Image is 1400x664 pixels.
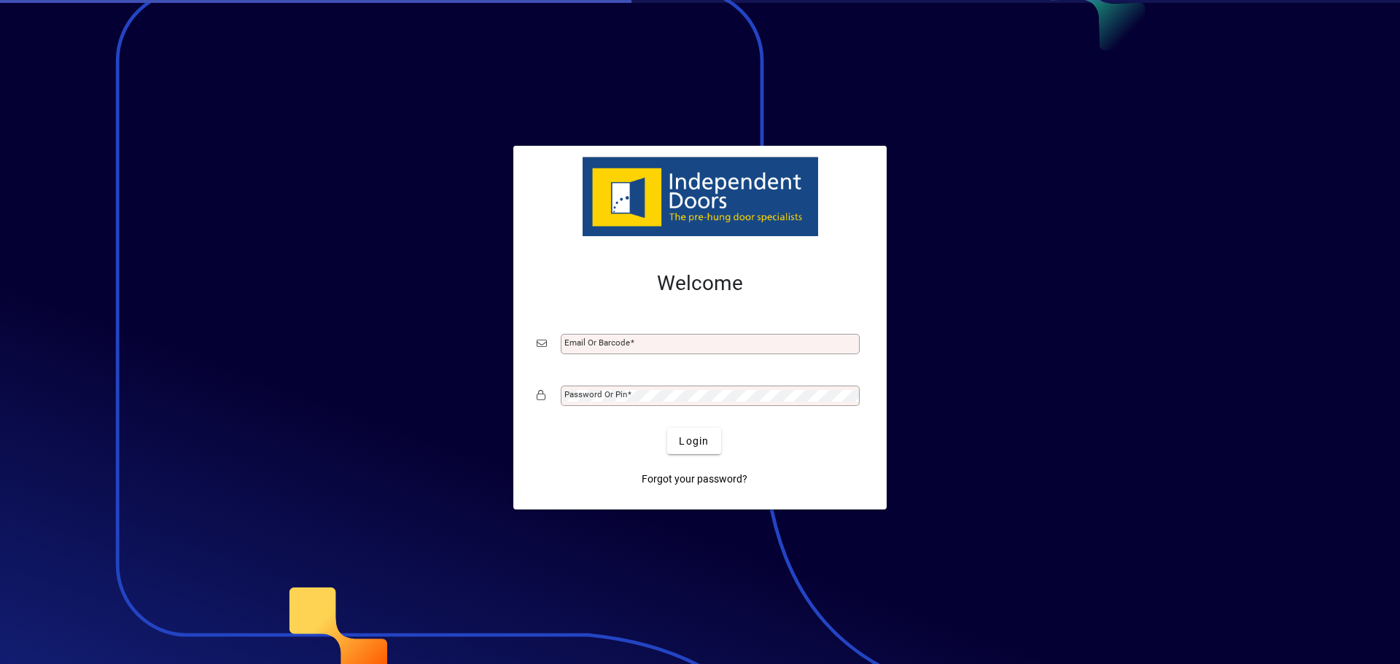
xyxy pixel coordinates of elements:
button: Login [667,428,720,454]
mat-label: Password or Pin [564,389,627,399]
span: Forgot your password? [642,472,747,487]
mat-label: Email or Barcode [564,337,630,348]
span: Login [679,434,709,449]
a: Forgot your password? [636,466,753,492]
h2: Welcome [537,271,863,296]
